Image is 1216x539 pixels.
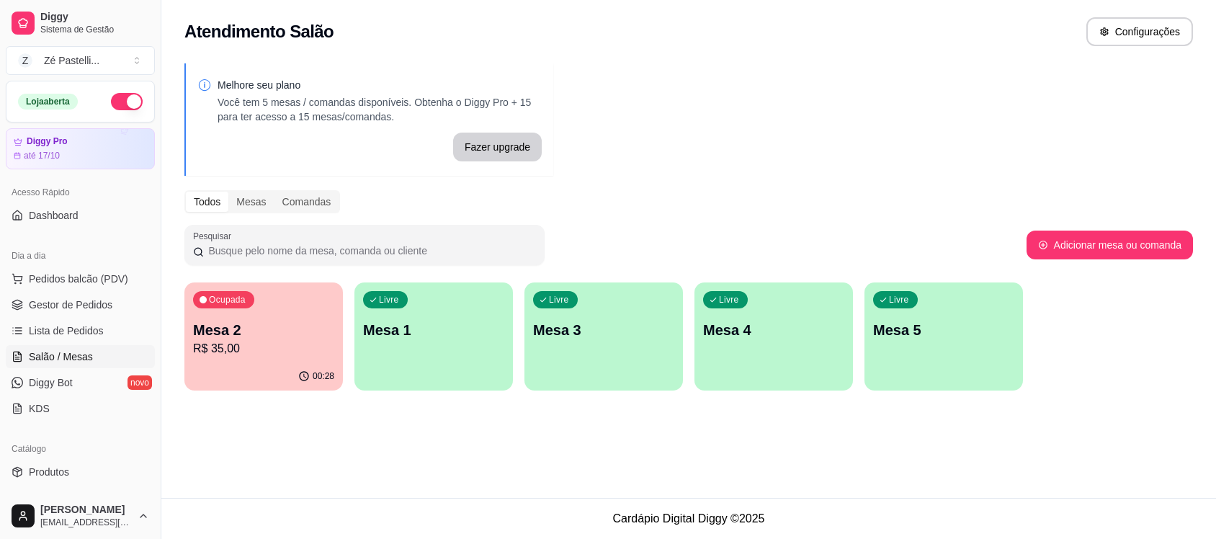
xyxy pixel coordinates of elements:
[313,370,334,382] p: 00:28
[209,294,246,306] p: Ocupada
[204,244,536,258] input: Pesquisar
[193,320,334,340] p: Mesa 2
[40,504,132,517] span: [PERSON_NAME]
[6,397,155,420] a: KDS
[1086,17,1193,46] button: Configurações
[186,192,228,212] div: Todos
[6,244,155,267] div: Dia a dia
[44,53,99,68] div: Zé Pastelli ...
[694,282,853,391] button: LivreMesa 4
[379,294,399,306] p: Livre
[193,340,334,357] p: R$ 35,00
[184,282,343,391] button: OcupadaMesa 2R$ 35,0000:28
[873,320,1014,340] p: Mesa 5
[6,181,155,204] div: Acesso Rápido
[6,486,155,509] a: Complementos
[161,498,1216,539] footer: Cardápio Digital Diggy © 2025
[889,294,909,306] p: Livre
[453,133,542,161] button: Fazer upgrade
[6,293,155,316] a: Gestor de Pedidos
[228,192,274,212] div: Mesas
[29,324,104,338] span: Lista de Pedidos
[184,20,334,43] h2: Atendimento Salão
[18,94,78,110] div: Loja aberta
[193,230,236,242] label: Pesquisar
[29,375,73,390] span: Diggy Bot
[40,24,149,35] span: Sistema de Gestão
[218,78,542,92] p: Melhore seu plano
[6,6,155,40] a: DiggySistema de Gestão
[27,136,68,147] article: Diggy Pro
[6,204,155,227] a: Dashboard
[40,11,149,24] span: Diggy
[29,491,97,505] span: Complementos
[40,517,132,528] span: [EMAIL_ADDRESS][DOMAIN_NAME]
[6,499,155,533] button: [PERSON_NAME][EMAIL_ADDRESS][DOMAIN_NAME]
[6,267,155,290] button: Pedidos balcão (PDV)
[864,282,1023,391] button: LivreMesa 5
[6,128,155,169] a: Diggy Proaté 17/10
[1027,231,1193,259] button: Adicionar mesa ou comanda
[111,93,143,110] button: Alterar Status
[29,401,50,416] span: KDS
[6,46,155,75] button: Select a team
[6,460,155,484] a: Produtos
[703,320,844,340] p: Mesa 4
[18,53,32,68] span: Z
[29,465,69,479] span: Produtos
[549,294,569,306] p: Livre
[354,282,513,391] button: LivreMesa 1
[29,349,93,364] span: Salão / Mesas
[29,298,112,312] span: Gestor de Pedidos
[524,282,683,391] button: LivreMesa 3
[6,345,155,368] a: Salão / Mesas
[29,272,128,286] span: Pedidos balcão (PDV)
[533,320,674,340] p: Mesa 3
[6,319,155,342] a: Lista de Pedidos
[363,320,504,340] p: Mesa 1
[29,208,79,223] span: Dashboard
[6,437,155,460] div: Catálogo
[274,192,339,212] div: Comandas
[6,371,155,394] a: Diggy Botnovo
[218,95,542,124] p: Você tem 5 mesas / comandas disponíveis. Obtenha o Diggy Pro + 15 para ter acesso a 15 mesas/coma...
[24,150,60,161] article: até 17/10
[719,294,739,306] p: Livre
